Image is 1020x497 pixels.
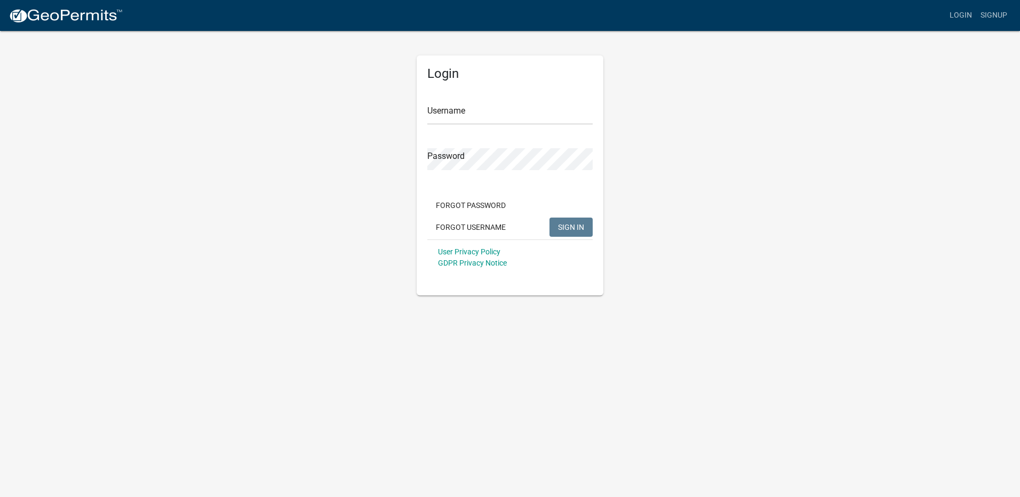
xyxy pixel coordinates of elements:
button: SIGN IN [549,218,593,237]
a: User Privacy Policy [438,247,500,256]
h5: Login [427,66,593,82]
a: Signup [976,5,1011,26]
span: SIGN IN [558,222,584,231]
button: Forgot Username [427,218,514,237]
button: Forgot Password [427,196,514,215]
a: GDPR Privacy Notice [438,259,507,267]
a: Login [945,5,976,26]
